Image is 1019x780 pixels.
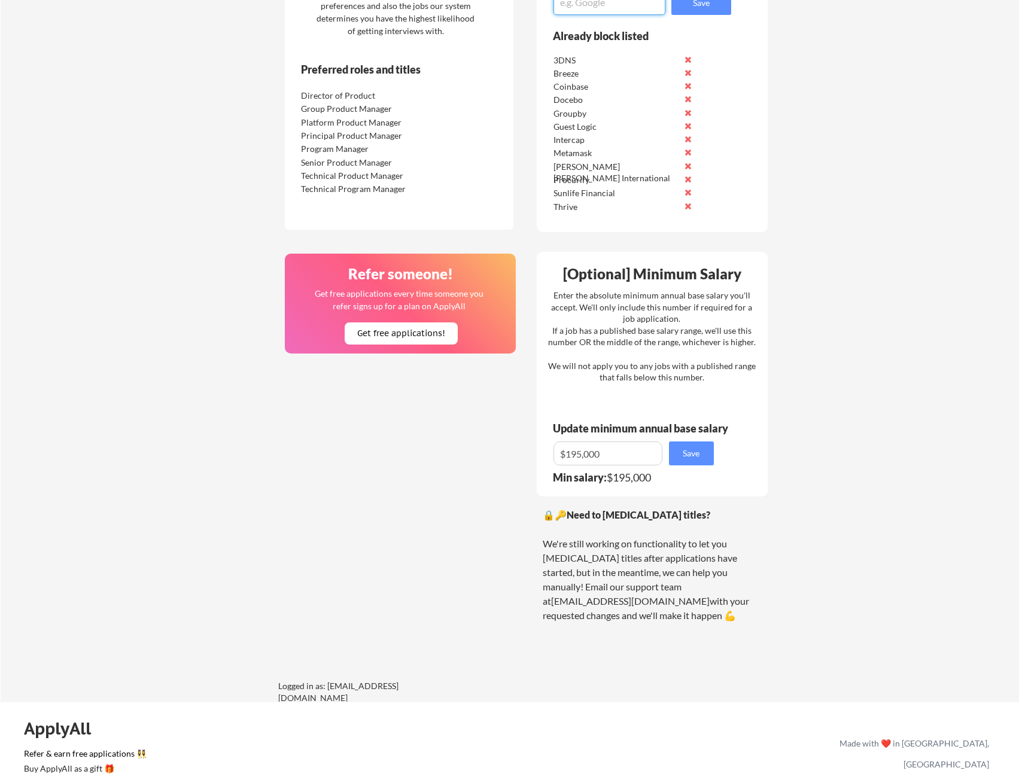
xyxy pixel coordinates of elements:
[301,157,427,169] div: Senior Product Manager
[24,718,105,739] div: ApplyAll
[553,68,680,80] div: Breeze
[301,117,427,129] div: Platform Product Manager
[301,103,427,115] div: Group Product Manager
[345,322,458,345] button: Get free applications!
[553,471,607,484] strong: Min salary:
[553,441,662,465] input: E.g. $100,000
[553,81,680,93] div: Coinbase
[301,143,427,155] div: Program Manager
[553,121,680,133] div: Guest Logic
[553,423,732,434] div: Update minimum annual base salary
[553,134,680,146] div: Intercap
[553,472,722,483] div: $195,000
[301,64,464,75] div: Preferred roles and titles
[835,733,989,775] div: Made with ❤️ in [GEOGRAPHIC_DATA], [GEOGRAPHIC_DATA]
[553,147,680,159] div: Metamask
[278,680,458,703] div: Logged in as: [EMAIL_ADDRESS][DOMAIN_NAME]
[553,161,680,184] div: [PERSON_NAME] [PERSON_NAME] International
[553,108,680,120] div: Groupby
[553,187,680,199] div: Sunlife Financial
[567,509,710,520] strong: Need to [MEDICAL_DATA] titles?
[301,183,427,195] div: Technical Program Manager
[301,130,427,142] div: Principal Product Manager
[553,54,680,66] div: 3DNS
[301,170,427,182] div: Technical Product Manager
[553,31,715,41] div: Already block listed
[553,201,680,213] div: Thrive
[24,749,589,762] a: Refer & earn free applications 👯‍♀️
[24,764,144,773] div: Buy ApplyAll as a gift 🎁
[669,441,714,465] button: Save
[301,90,427,102] div: Director of Product
[553,174,680,186] div: Procurify
[543,508,762,623] div: 🔒🔑 We're still working on functionality to let you [MEDICAL_DATA] titles after applications have ...
[24,762,144,777] a: Buy ApplyAll as a gift 🎁
[548,290,756,383] div: Enter the absolute minimum annual base salary you'll accept. We'll only include this number if re...
[290,267,512,281] div: Refer someone!
[551,595,710,607] a: [EMAIL_ADDRESS][DOMAIN_NAME]
[314,287,485,312] div: Get free applications every time someone you refer signs up for a plan on ApplyAll
[541,267,764,281] div: [Optional] Minimum Salary
[553,94,680,106] div: Docebo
